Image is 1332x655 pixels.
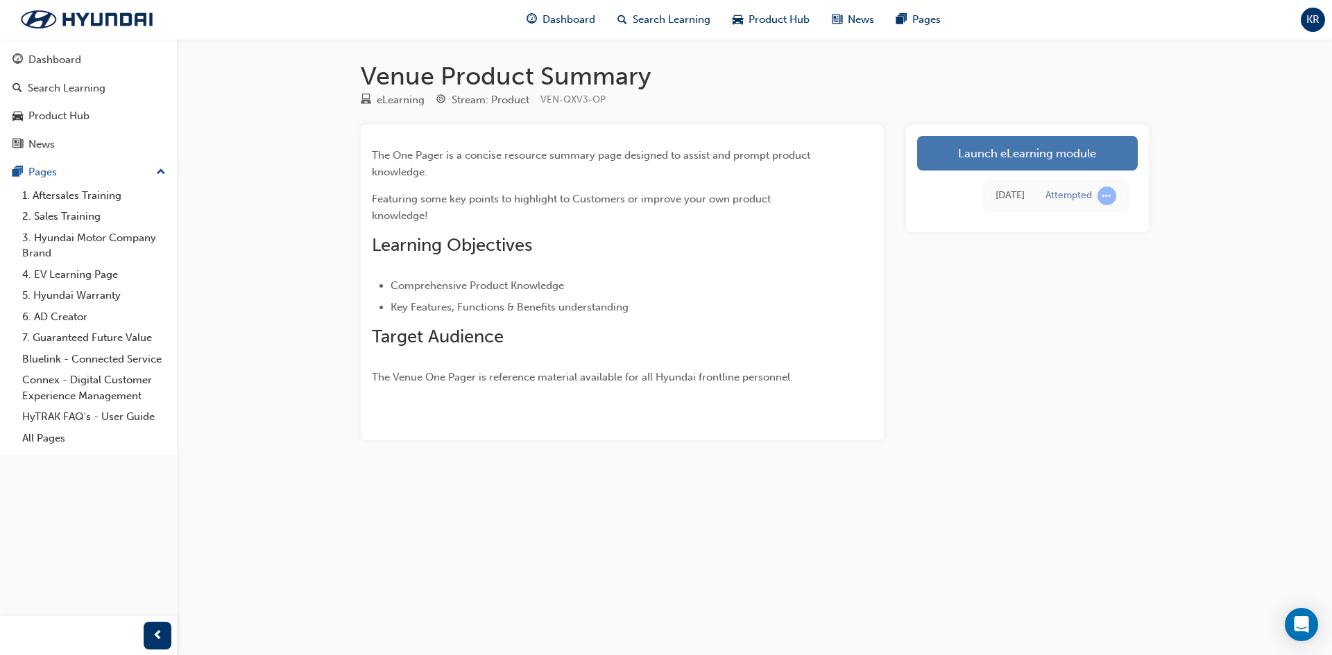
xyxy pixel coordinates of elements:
[28,164,57,180] div: Pages
[391,279,564,292] span: Comprehensive Product Knowledge
[28,52,81,68] div: Dashboard
[1301,8,1325,32] button: KR
[821,6,885,34] a: news-iconNews
[606,6,721,34] a: search-iconSearch Learning
[848,12,874,28] span: News
[543,12,595,28] span: Dashboard
[372,149,813,178] span: The One Pager is a concise resource summary page designed to assist and prompt product knowledge.
[12,54,23,67] span: guage-icon
[12,166,23,179] span: pages-icon
[896,11,907,28] span: pages-icon
[17,306,171,328] a: 6. AD Creator
[391,301,629,313] span: Key Features, Functions & Benefits understanding
[1306,12,1320,28] span: KR
[996,188,1025,204] div: Thu Nov 21 2024 14:54:59 GMT+1100 (Australian Eastern Daylight Time)
[7,5,166,34] img: Trak
[17,227,171,264] a: 3. Hyundai Motor Company Brand
[6,132,171,157] a: News
[372,371,793,383] span: The Venue One Pager is reference material available for all Hyundai frontline personnel.
[153,627,163,645] span: prev-icon
[6,44,171,159] button: DashboardSearch LearningProduct HubNews
[361,91,425,109] div: Type
[6,76,171,101] a: Search Learning
[633,12,710,28] span: Search Learning
[28,137,55,152] div: News
[885,6,952,34] a: pages-iconPages
[12,110,23,123] span: car-icon
[17,349,171,370] a: Bluelink - Connected Service
[361,61,1149,91] h1: Venue Product Summary
[912,12,941,28] span: Pages
[17,206,171,227] a: 2. Sales Training
[28,108,89,124] div: Product Hub
[749,12,810,28] span: Product Hub
[436,94,446,107] span: target-icon
[721,6,821,34] a: car-iconProduct Hub
[6,47,171,73] a: Dashboard
[917,136,1138,171] a: Launch eLearning module
[28,80,105,96] div: Search Learning
[515,6,606,34] a: guage-iconDashboard
[6,159,171,185] button: Pages
[527,11,537,28] span: guage-icon
[17,185,171,207] a: 1. Aftersales Training
[1098,186,1116,205] span: learningRecordVerb_ATTEMPT-icon
[17,406,171,428] a: HyTRAK FAQ's - User Guide
[452,92,529,108] div: Stream: Product
[17,264,171,286] a: 4. EV Learning Page
[156,164,166,182] span: up-icon
[1045,189,1092,202] div: Attempted
[617,11,627,28] span: search-icon
[372,193,774,222] span: Featuring some key points to highlight to Customers or improve your own product knowledge!
[361,94,371,107] span: learningResourceType_ELEARNING-icon
[12,82,22,95] span: search-icon
[17,369,171,406] a: Connex - Digital Customer Experience Management
[17,327,171,349] a: 7. Guaranteed Future Value
[733,11,743,28] span: car-icon
[832,11,842,28] span: news-icon
[372,326,504,347] span: Target Audience
[17,285,171,306] a: 5. Hyundai Warranty
[372,234,532,256] span: Learning Objectives
[6,103,171,129] a: Product Hub
[436,91,529,109] div: Stream
[1285,608,1318,641] div: Open Intercom Messenger
[377,92,425,108] div: eLearning
[540,94,606,105] span: Learning resource code
[12,139,23,151] span: news-icon
[17,428,171,449] a: All Pages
